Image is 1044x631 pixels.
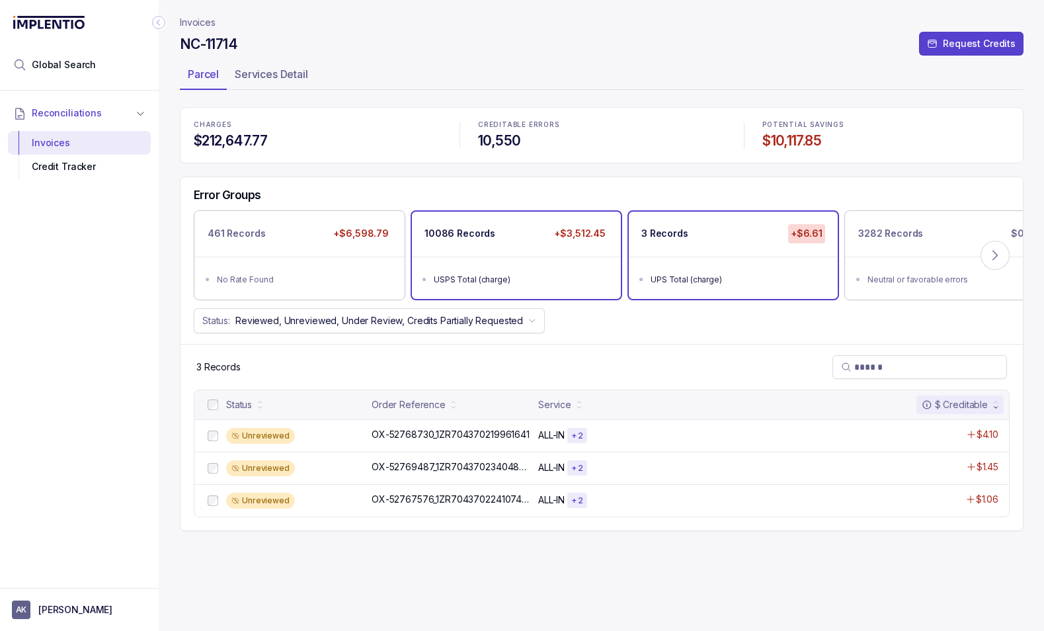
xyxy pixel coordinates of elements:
span: Global Search [32,58,96,71]
button: User initials[PERSON_NAME] [12,601,147,619]
p: 461 Records [208,227,265,240]
div: No Rate Found [217,273,390,286]
div: Unreviewed [226,460,295,476]
p: $4.10 [977,428,998,441]
p: +$3,512.45 [551,224,608,243]
button: Request Credits [919,32,1024,56]
p: 3 Records [641,227,688,240]
h4: $10,117.85 [762,132,1010,150]
p: OX-52768730_1ZR704370219961641 [372,428,530,441]
div: USPS Total (charge) [434,273,607,286]
div: Unreviewed [226,428,295,444]
div: Collapse Icon [151,15,167,30]
p: Request Credits [943,37,1016,50]
span: Reconciliations [32,106,102,120]
div: Credit Tracker [19,155,140,179]
a: Invoices [180,16,216,29]
p: Reviewed, Unreviewed, Under Review, Credits Partially Requested [235,314,523,327]
p: OX-52767576_1ZR704370224107466 [372,493,530,506]
h5: Error Groups [194,188,261,202]
p: OX-52769487_1ZR704370234048949 [372,460,530,474]
p: 3282 Records [858,227,923,240]
div: Neutral or favorable errors [867,273,1041,286]
h4: 10,550 [478,132,725,150]
input: checkbox-checkbox [208,431,218,441]
p: ALL-IN [538,493,565,507]
p: + 2 [571,431,583,441]
p: 3 Records [196,360,241,374]
p: ALL-IN [538,461,565,474]
p: 10086 Records [424,227,495,240]
ul: Tab Group [180,63,1024,90]
p: CREDITABLE ERRORS [478,121,725,129]
button: Reconciliations [8,99,151,128]
p: ALL-IN [538,429,565,442]
p: Status: [202,314,230,327]
p: + 2 [571,463,583,474]
span: User initials [12,601,30,619]
input: checkbox-checkbox [208,400,218,410]
p: POTENTIAL SAVINGS [762,121,1010,129]
h4: NC-11714 [180,35,237,54]
input: checkbox-checkbox [208,463,218,474]
p: $1.45 [977,460,998,474]
p: + 2 [571,495,583,506]
li: Tab Parcel [180,63,227,90]
p: CHARGES [194,121,441,129]
div: Invoices [19,131,140,155]
p: +$6,598.79 [331,224,391,243]
div: Unreviewed [226,493,295,509]
h4: $212,647.77 [194,132,441,150]
input: checkbox-checkbox [208,495,218,506]
p: $0.00 [1008,224,1042,243]
p: Services Detail [235,66,308,82]
div: Remaining page entries [196,360,241,374]
div: Reconciliations [8,128,151,182]
div: Status [226,398,252,411]
p: $1.06 [976,493,998,506]
div: Service [538,398,571,411]
p: [PERSON_NAME] [38,603,112,616]
div: Order Reference [372,398,446,411]
li: Tab Services Detail [227,63,316,90]
p: +$6.61 [788,224,825,243]
div: $ Creditable [922,398,988,411]
p: Parcel [188,66,219,82]
button: Status:Reviewed, Unreviewed, Under Review, Credits Partially Requested [194,308,545,333]
nav: breadcrumb [180,16,216,29]
div: UPS Total (charge) [651,273,824,286]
